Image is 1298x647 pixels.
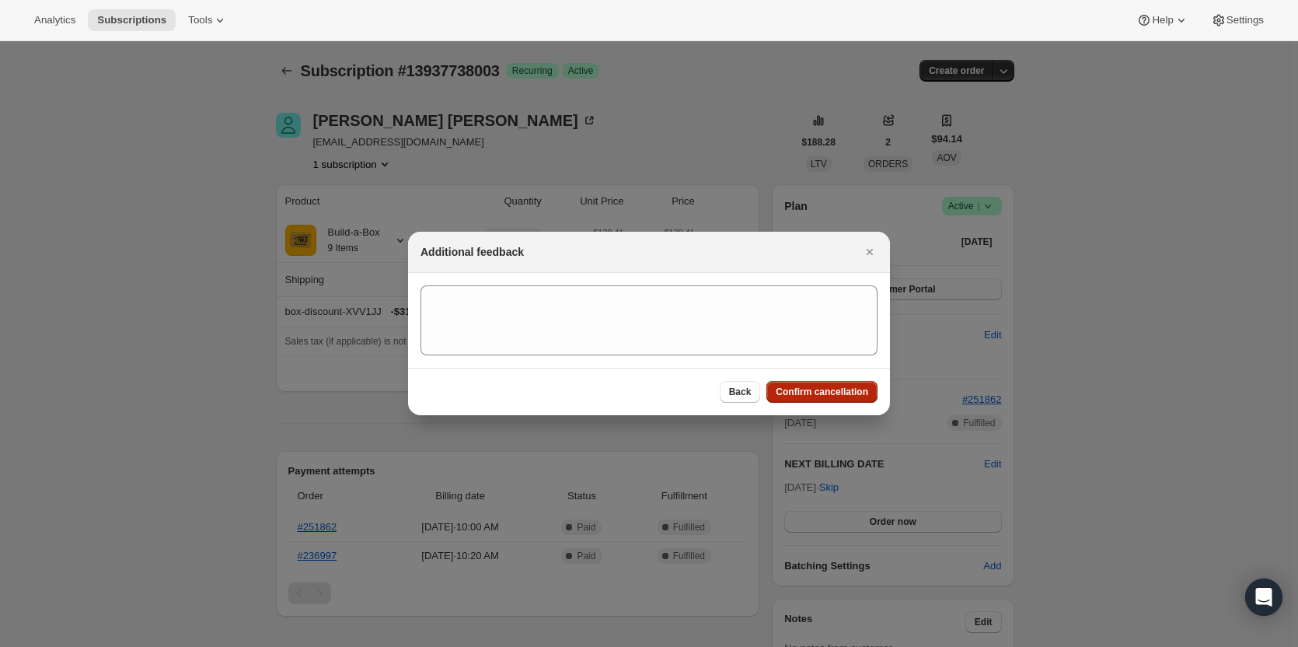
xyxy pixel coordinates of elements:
span: Subscriptions [97,14,166,26]
span: Confirm cancellation [776,386,868,398]
div: Open Intercom Messenger [1245,579,1282,616]
span: Settings [1226,14,1264,26]
span: Help [1152,14,1173,26]
span: Tools [188,14,212,26]
button: Close [859,241,881,263]
button: Settings [1202,9,1273,31]
span: Analytics [34,14,75,26]
button: Analytics [25,9,85,31]
span: Back [729,386,752,398]
button: Tools [179,9,237,31]
button: Subscriptions [88,9,176,31]
button: Back [720,381,761,403]
button: Confirm cancellation [766,381,878,403]
button: Help [1127,9,1198,31]
h2: Additional feedback [420,244,524,260]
